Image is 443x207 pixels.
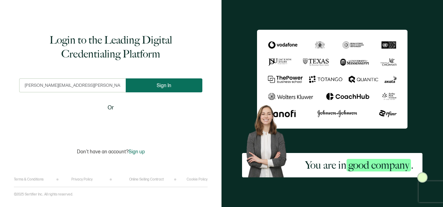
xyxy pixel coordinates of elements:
input: Enter your work email address [19,78,126,92]
iframe: Sign in with Google Button [67,117,154,132]
span: Or [108,103,114,112]
p: Don't have an account? [77,149,145,155]
a: Cookie Policy [187,177,208,182]
span: good company [347,159,411,171]
span: Sign up [129,149,145,155]
img: Sertifier Login - You are in <span class="strong-h">good company</span>. [257,30,407,129]
img: Sertifier Login [417,172,428,183]
a: Privacy Policy [71,177,93,182]
h2: You are in . [305,158,413,172]
img: Sertifier Login - You are in <span class="strong-h">good company</span>. Hero [242,101,296,177]
span: Sign In [157,83,171,88]
h1: Login to the Leading Digital Credentialing Platform [19,33,202,61]
p: ©2025 Sertifier Inc.. All rights reserved. [14,192,73,197]
button: Sign In [126,78,202,92]
a: Online Selling Contract [129,177,164,182]
a: Terms & Conditions [14,177,44,182]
